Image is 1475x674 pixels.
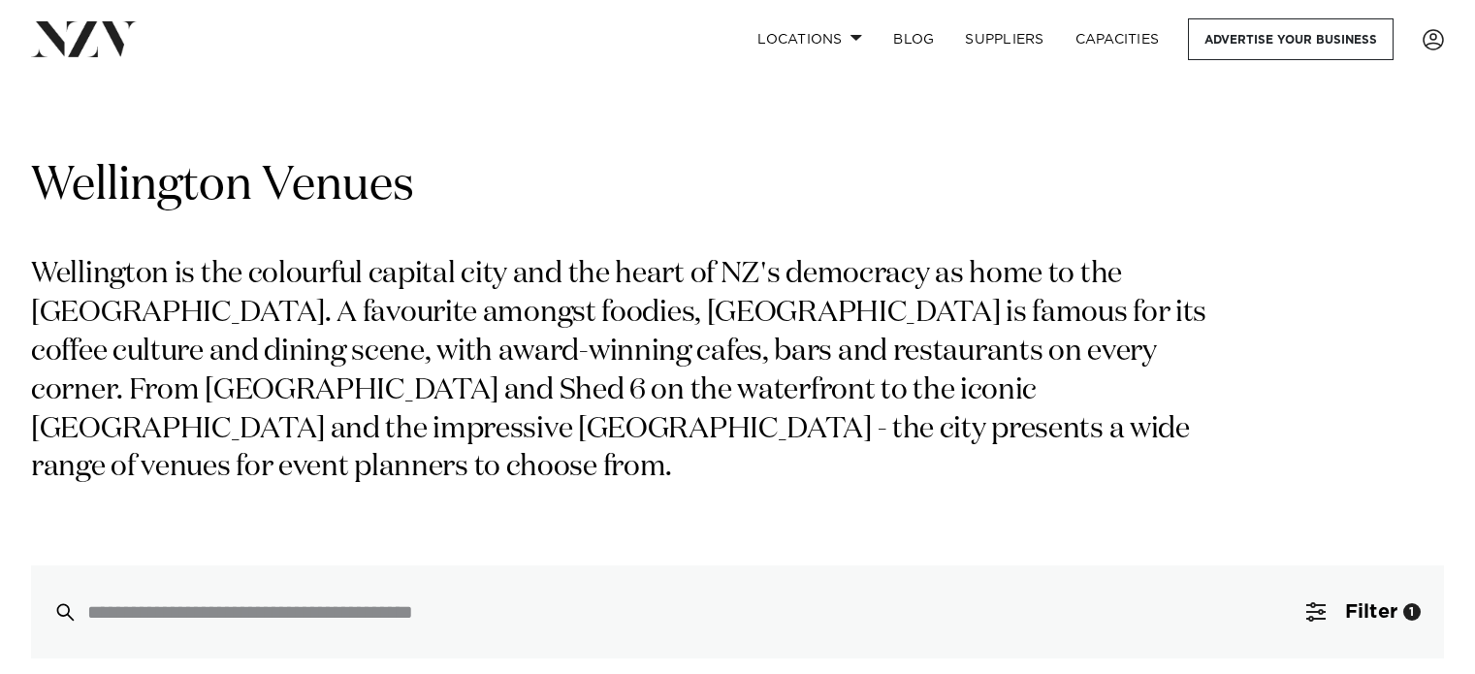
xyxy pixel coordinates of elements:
[878,18,949,60] a: BLOG
[31,156,1444,217] h1: Wellington Venues
[949,18,1059,60] a: SUPPLIERS
[1283,565,1444,658] button: Filter1
[742,18,878,60] a: Locations
[1345,602,1397,622] span: Filter
[1188,18,1394,60] a: Advertise your business
[31,21,137,56] img: nzv-logo.png
[1403,603,1421,621] div: 1
[31,256,1230,488] p: Wellington is the colourful capital city and the heart of NZ's democracy as home to the [GEOGRAPH...
[1060,18,1175,60] a: Capacities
